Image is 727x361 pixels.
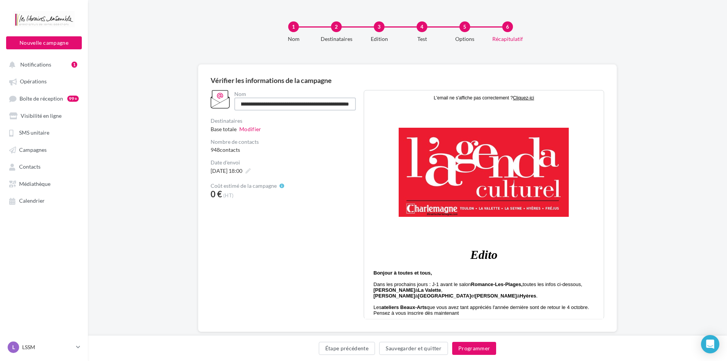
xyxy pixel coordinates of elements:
span: Campagnes [19,146,47,153]
div: Destinataires [312,35,361,43]
span: Visibilité en ligne [21,112,62,119]
span: Opérations [20,78,47,85]
div: Nom [234,91,356,97]
div: Nom [269,35,318,43]
strong: ateliers Beaux-Arts [17,213,62,219]
button: Sauvegarder et quitter [379,342,448,355]
strong: Hyères [155,202,171,208]
a: Calendrier [5,194,83,207]
a: Cliquez-ici [148,4,169,10]
span: 0 € [211,190,222,198]
div: 99+ [67,96,79,102]
div: 1 [288,21,299,32]
button: Nouvelle campagne [6,36,82,49]
span: Coût estimé de la campagne [211,183,277,189]
p: Les que vous avez tant appréciés l'année dernière sont de retour le 4 octobre. Pensez à vous insc... [9,213,230,225]
strong: Romance-Les-Plages, [106,190,158,196]
span: L'email ne s'affiche pas correctement ? [69,4,148,10]
span: Calendrier [19,198,45,204]
div: 6 [502,21,513,32]
a: L LSSM [6,340,82,354]
div: 5 [459,21,470,32]
div: 4 [417,21,427,32]
p: LSSM [22,343,73,351]
div: Edition [355,35,404,43]
a: Opérations [5,74,83,88]
div: Open Intercom Messenger [701,335,719,353]
a: Visibilité en ligne [5,109,83,122]
a: Boîte de réception99+ [5,91,83,106]
a: SMS unitaire [5,125,83,139]
span: (HT) [223,192,234,198]
div: 948 [211,146,357,154]
div: Destinataires [211,118,357,124]
div: Nombre de contacts [211,139,357,145]
div: Récapitulatif [483,35,532,43]
strong: [GEOGRAPHIC_DATA] [53,202,106,208]
div: Vérifier les informations de la campagne [211,77,604,84]
button: Notifications 1 [5,57,80,71]
a: Médiathèque [5,177,83,190]
a: Campagnes [5,143,83,156]
div: Date d'envoi [211,160,357,165]
strong: Bonjour à toutes et tous, [9,179,67,185]
a: Contacts [5,159,83,173]
button: Programmer [452,342,497,355]
p: Dans les prochains jours : J-1 avant le salon toutes les infos ci-dessous, à , à et à . [9,190,230,208]
span: [DATE] 18:00 [211,167,242,174]
div: 2 [331,21,342,32]
span: Contacts [19,164,41,170]
span: contacts [220,146,240,153]
span: SMS unitaire [19,130,49,136]
strong: [PERSON_NAME] [9,202,50,208]
span: Boîte de réception [19,95,63,102]
div: Options [440,35,489,43]
strong: La Valette [53,196,76,202]
span: Médiathèque [19,180,50,187]
button: Étape précédente [319,342,375,355]
button: Modifier [239,125,261,133]
span: Notifications [20,61,51,68]
strong: [PERSON_NAME] [9,196,50,202]
div: 3 [374,21,385,32]
div: Test [398,35,446,43]
img: bannière librairie charlemagne [5,21,234,141]
strong: Edito [105,157,133,171]
div: 1 [71,62,77,68]
strong: [PERSON_NAME] [110,202,152,208]
span: Base totale [211,125,237,133]
span: L [12,343,15,351]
